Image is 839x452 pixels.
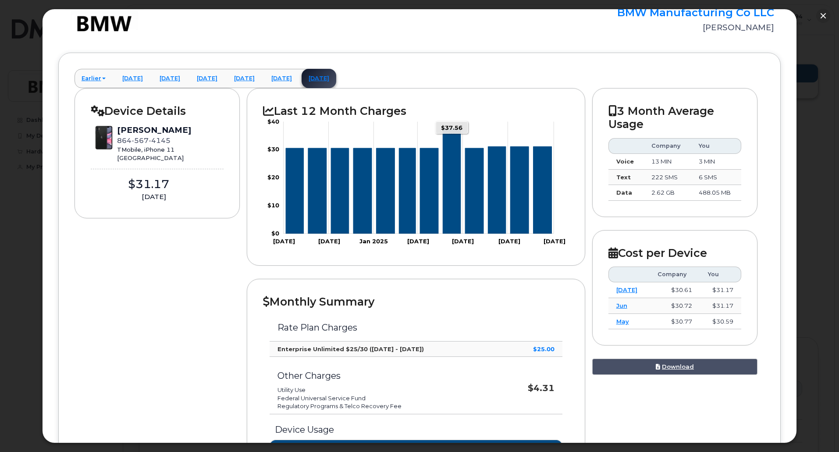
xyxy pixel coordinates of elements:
h3: Device Usage [270,425,562,434]
li: Federal Universal Service Fund [277,394,494,402]
iframe: Messenger Launcher [801,414,832,445]
li: Utility Use [277,386,494,394]
li: Regulatory Programs & Telco Recovery Fee [277,402,494,410]
strong: $4.31 [528,383,555,393]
